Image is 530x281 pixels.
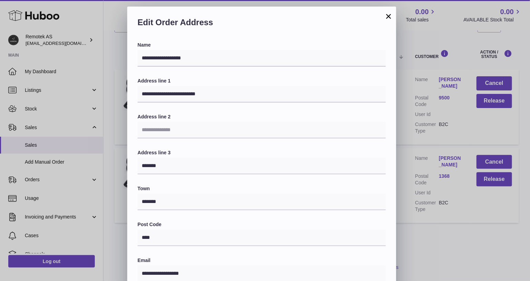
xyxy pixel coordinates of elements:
[384,12,393,20] button: ×
[138,149,386,156] label: Address line 3
[138,185,386,192] label: Town
[138,114,386,120] label: Address line 2
[138,17,386,31] h2: Edit Order Address
[138,221,386,228] label: Post Code
[138,257,386,264] label: Email
[138,42,386,48] label: Name
[138,78,386,84] label: Address line 1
